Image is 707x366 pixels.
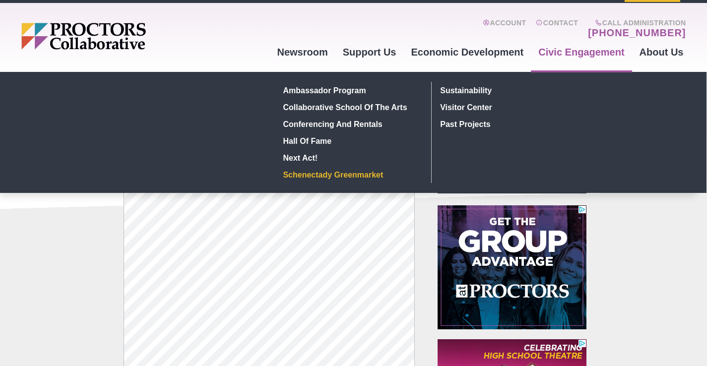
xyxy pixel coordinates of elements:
[279,99,424,116] a: Collaborative School of the Arts
[404,39,531,65] a: Economic Development
[279,149,424,166] a: Next Act!
[21,23,222,50] img: Proctors logo
[279,166,424,183] a: Schenectady Greenmarket
[335,39,404,65] a: Support Us
[437,99,581,116] a: Visitor Center
[438,205,586,329] iframe: Advertisement
[632,39,691,65] a: About Us
[536,19,578,39] a: Contact
[483,19,526,39] a: Account
[531,39,632,65] a: Civic Engagement
[279,82,424,99] a: Ambassador Program
[279,116,424,132] a: Conferencing and rentals
[437,82,581,99] a: Sustainability
[269,39,335,65] a: Newsroom
[588,27,686,39] a: [PHONE_NUMBER]
[437,116,581,132] a: Past Projects
[279,132,424,149] a: Hall of Fame
[585,19,686,27] span: Call Administration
